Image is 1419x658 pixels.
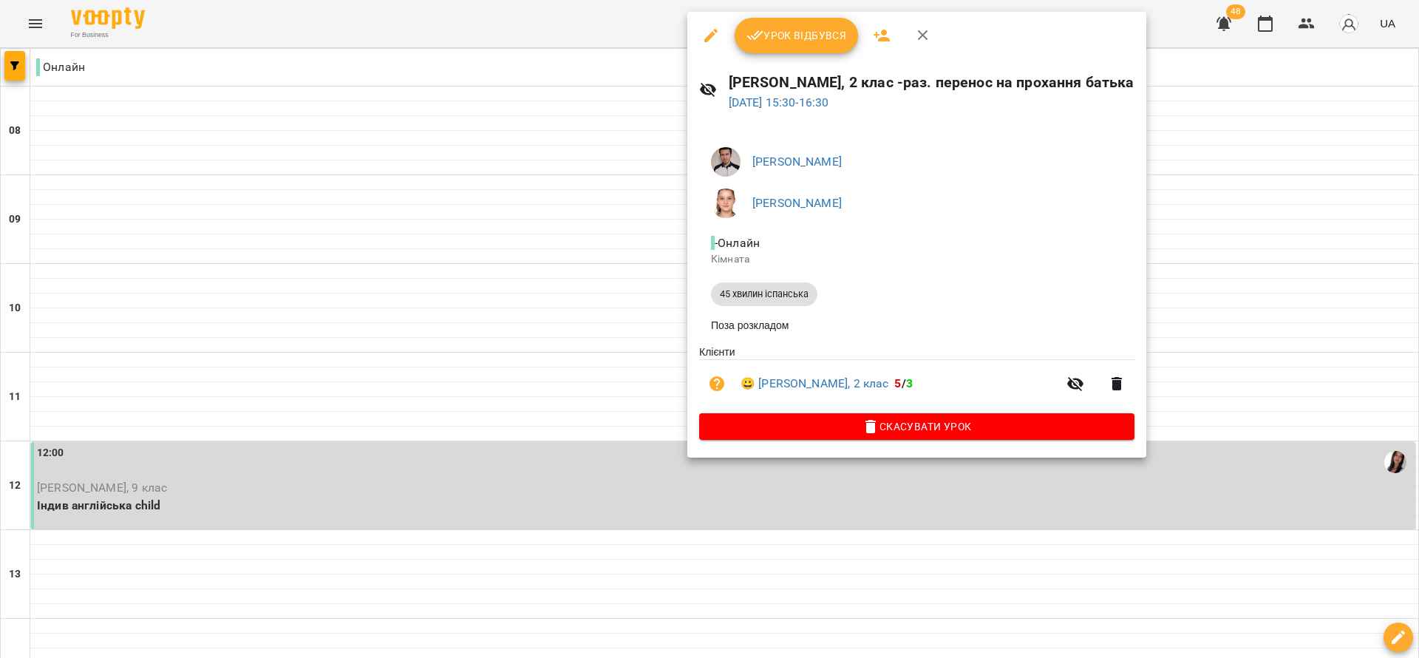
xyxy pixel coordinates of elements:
a: [PERSON_NAME] [752,155,842,169]
p: Кімната [711,252,1123,267]
a: 😀 [PERSON_NAME], 2 клас [741,375,888,393]
img: a6289a1b258ea427be03fde2b880e2ca.jpg [711,147,741,177]
li: Поза розкладом [699,312,1134,339]
a: [DATE] 15:30-16:30 [729,95,829,109]
button: Скасувати Урок [699,413,1134,440]
button: Візит ще не сплачено. Додати оплату? [699,366,735,401]
span: 45 хвилин іспанська [711,288,817,301]
span: - Онлайн [711,236,763,250]
h6: [PERSON_NAME], 2 клас -раз. перенос на прохання батька [729,71,1134,94]
span: Урок відбувся [746,27,847,44]
img: 5b416133fc1a25dd704be61e210cbd80.jpg [711,189,741,218]
button: Урок відбувся [735,18,859,53]
a: [PERSON_NAME] [752,196,842,210]
span: 5 [894,376,901,390]
ul: Клієнти [699,345,1134,413]
b: / [894,376,912,390]
span: Скасувати Урок [711,418,1123,435]
span: 3 [906,376,913,390]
